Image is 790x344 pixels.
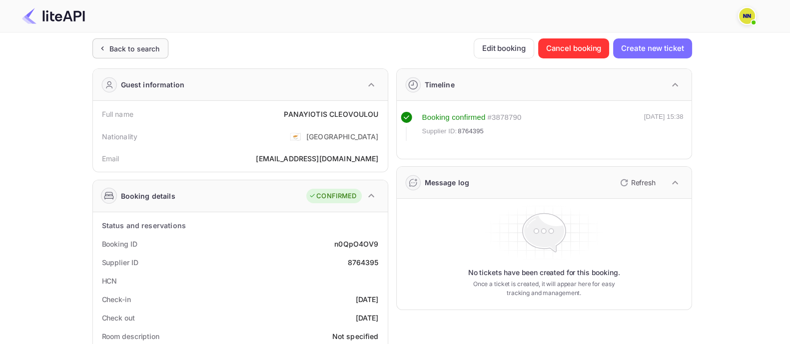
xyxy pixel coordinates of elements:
button: Edit booking [474,38,534,58]
div: Email [102,153,119,164]
div: Supplier ID [102,257,138,268]
p: No tickets have been created for this booking. [468,268,620,278]
div: [DATE] [356,313,379,323]
p: Refresh [631,177,656,188]
div: Booking details [121,191,175,201]
div: Back to search [109,43,160,54]
div: [DATE] [356,294,379,305]
span: Supplier ID: [422,126,457,136]
div: Guest information [121,79,185,90]
div: PANAYIOTIS CLEOVOULOU [284,109,378,119]
div: Timeline [425,79,455,90]
div: # 3878790 [487,112,521,123]
div: Room description [102,331,159,342]
p: Once a ticket is created, it will appear here for easy tracking and management. [465,280,623,298]
img: N/A N/A [739,8,755,24]
div: Nationality [102,131,138,142]
div: CONFIRMED [309,191,356,201]
img: LiteAPI Logo [22,8,85,24]
div: n0QpO4OV9 [334,239,378,249]
div: Not specified [332,331,379,342]
div: Booking confirmed [422,112,486,123]
button: Cancel booking [538,38,610,58]
div: Check out [102,313,135,323]
div: [DATE] 15:38 [644,112,684,141]
span: United States [290,127,301,145]
div: Check-in [102,294,131,305]
span: 8764395 [458,126,484,136]
div: [EMAIL_ADDRESS][DOMAIN_NAME] [256,153,378,164]
div: 8764395 [347,257,378,268]
div: [GEOGRAPHIC_DATA] [306,131,379,142]
div: Full name [102,109,133,119]
div: Booking ID [102,239,137,249]
button: Create new ticket [613,38,692,58]
button: Refresh [614,175,660,191]
div: Message log [425,177,470,188]
div: Status and reservations [102,220,186,231]
div: HCN [102,276,117,286]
